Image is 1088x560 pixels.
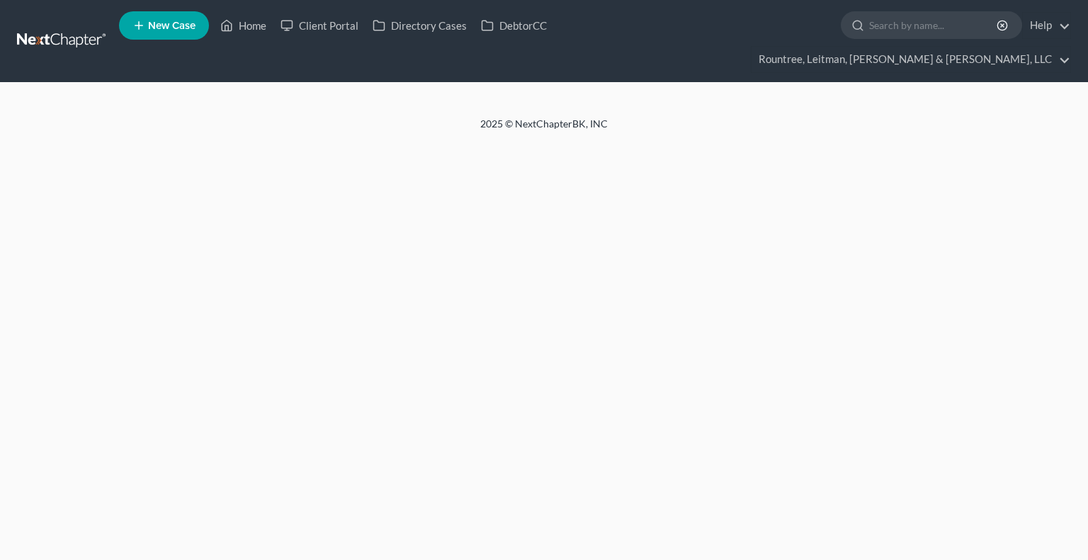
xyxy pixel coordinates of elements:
input: Search by name... [869,12,999,38]
a: Help [1023,13,1070,38]
div: 2025 © NextChapterBK, INC [140,117,948,142]
a: Directory Cases [365,13,474,38]
a: Home [213,13,273,38]
span: New Case [148,21,195,31]
a: Client Portal [273,13,365,38]
a: Rountree, Leitman, [PERSON_NAME] & [PERSON_NAME], LLC [752,47,1070,72]
a: DebtorCC [474,13,554,38]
